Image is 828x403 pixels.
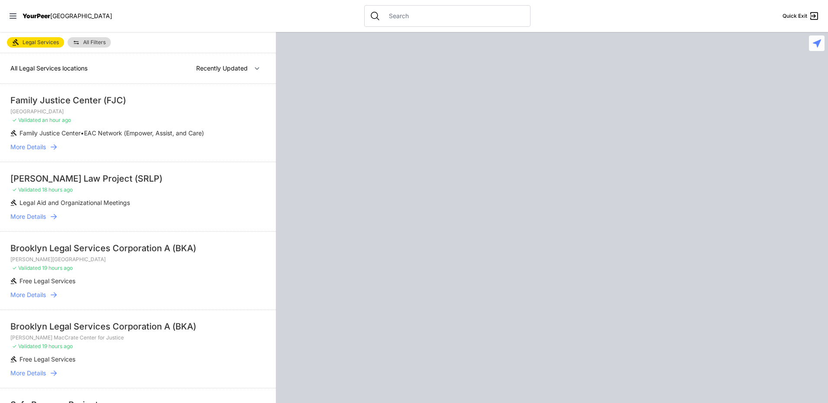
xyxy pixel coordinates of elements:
[23,39,59,46] span: Legal Services
[50,12,112,19] span: [GEOGRAPHIC_DATA]
[81,129,84,137] span: •
[10,212,46,221] span: More Details
[10,64,87,72] span: All Legal Services locations
[12,186,41,193] span: ✓ Validated
[783,13,807,19] span: Quick Exit
[19,277,75,285] span: Free Legal Services
[68,37,111,48] a: All Filters
[10,320,265,333] div: Brooklyn Legal Services Corporation A (BKA)
[10,143,46,151] span: More Details
[10,212,265,221] a: More Details
[12,265,41,271] span: ✓ Validated
[10,108,265,115] p: [GEOGRAPHIC_DATA]
[10,291,46,299] span: More Details
[12,117,41,123] span: ✓ Validated
[10,173,265,185] div: [PERSON_NAME] Law Project (SRLP)
[10,143,265,151] a: More Details
[10,242,265,254] div: Brooklyn Legal Services Corporation A (BKA)
[83,40,106,45] span: All Filters
[783,11,819,21] a: Quick Exit
[42,343,73,349] span: 19 hours ago
[10,334,265,341] p: [PERSON_NAME] MacCrate Center for Justice
[10,291,265,299] a: More Details
[19,355,75,363] span: Free Legal Services
[10,256,265,263] p: [PERSON_NAME][GEOGRAPHIC_DATA]
[42,265,73,271] span: 19 hours ago
[19,129,81,137] span: Family Justice Center
[19,199,130,206] span: Legal Aid and Organizational Meetings
[10,369,46,377] span: More Details
[10,94,265,106] div: Family Justice Center (FJC)
[12,343,41,349] span: ✓ Validated
[384,12,525,20] input: Search
[42,186,73,193] span: 18 hours ago
[7,37,64,48] a: Legal Services
[84,129,204,137] span: EAC Network (Empower, Assist, and Care)
[42,117,71,123] span: an hour ago
[23,13,112,19] a: YourPeer[GEOGRAPHIC_DATA]
[23,12,50,19] span: YourPeer
[10,369,265,377] a: More Details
